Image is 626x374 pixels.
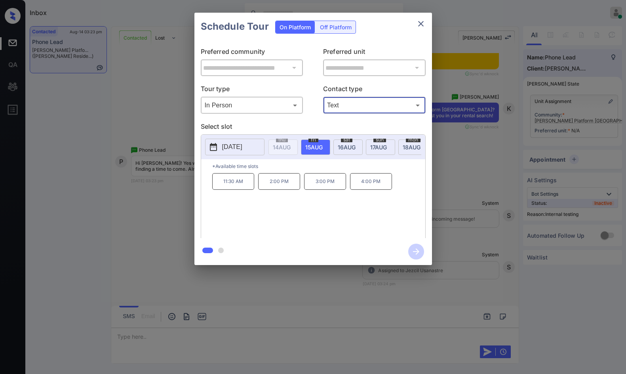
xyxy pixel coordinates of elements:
p: 11:30 AM [212,173,254,190]
span: 18 AUG [403,144,421,151]
div: date-select [333,139,363,155]
p: Preferred community [201,47,303,59]
p: [DATE] [222,142,242,152]
span: sun [373,137,386,142]
button: close [413,16,429,32]
button: [DATE] [205,139,264,155]
p: Preferred unit [323,47,426,59]
span: mon [406,137,421,142]
div: date-select [301,139,330,155]
span: 17 AUG [370,144,387,151]
div: date-select [366,139,395,155]
span: fri [308,137,318,142]
p: Contact type [323,84,426,97]
h2: Schedule Tour [194,13,275,40]
p: Select slot [201,122,426,134]
div: In Person [203,99,301,112]
div: Off Platform [316,21,356,33]
span: 16 AUG [338,144,356,151]
div: date-select [398,139,428,155]
div: Text [325,99,424,112]
p: 2:00 PM [258,173,300,190]
p: 3:00 PM [304,173,346,190]
p: Tour type [201,84,303,97]
span: sat [341,137,352,142]
p: *Available time slots [212,159,425,173]
p: 4:00 PM [350,173,392,190]
div: On Platform [276,21,315,33]
span: 15 AUG [305,144,323,151]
